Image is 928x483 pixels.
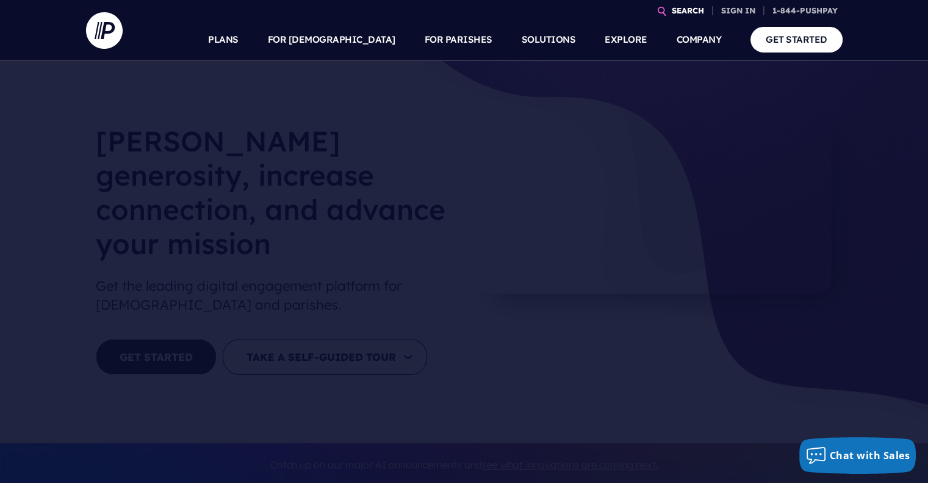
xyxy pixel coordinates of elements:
a: PLANS [208,18,239,61]
a: EXPLORE [605,18,647,61]
button: Chat with Sales [799,437,916,474]
a: FOR PARISHES [425,18,492,61]
a: GET STARTED [750,27,843,52]
a: SOLUTIONS [522,18,576,61]
a: FOR [DEMOGRAPHIC_DATA] [268,18,395,61]
span: Chat with Sales [830,449,910,462]
a: COMPANY [677,18,722,61]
